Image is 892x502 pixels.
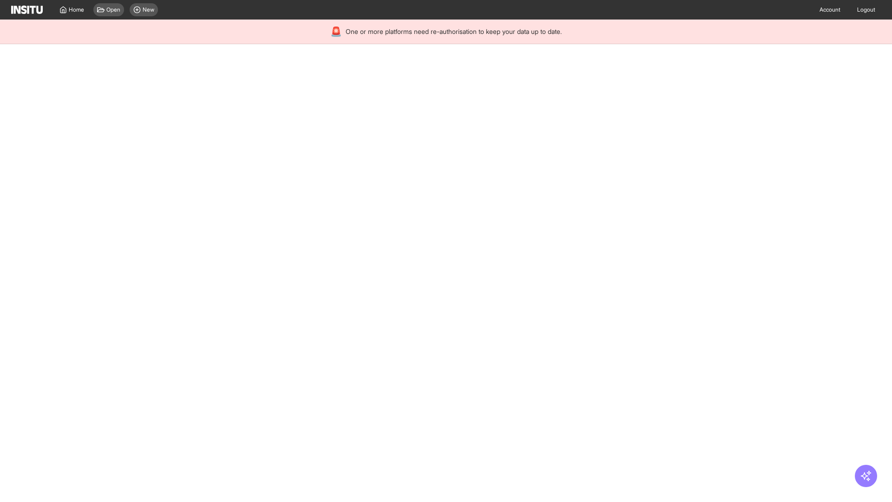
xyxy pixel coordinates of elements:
[106,6,120,13] span: Open
[11,6,43,14] img: Logo
[346,27,562,36] span: One or more platforms need re-authorisation to keep your data up to date.
[69,6,84,13] span: Home
[143,6,154,13] span: New
[330,25,342,38] div: 🚨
